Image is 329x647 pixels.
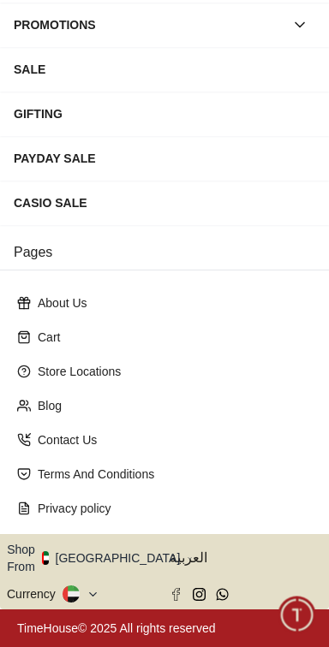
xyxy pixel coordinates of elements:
[38,466,305,483] p: Terms And Conditions
[38,363,305,380] p: Store Locations
[14,98,315,129] div: GIFTING
[170,541,322,575] button: العربية
[14,54,315,85] div: SALE
[38,500,305,517] p: Privacy policy
[7,585,63,602] div: Currency
[278,597,316,634] div: Chat Widget
[38,431,305,448] p: Contact Us
[17,621,216,635] a: TimeHouse© 2025 All rights reserved
[14,143,315,174] div: PAYDAY SALE
[170,548,322,568] span: العربية
[38,294,305,312] p: About Us
[14,187,315,218] div: CASIO SALE
[14,9,284,40] div: PROMOTIONS
[193,588,206,601] a: Instagram
[7,541,193,575] button: Shop From[GEOGRAPHIC_DATA]
[42,551,49,565] img: United Arab Emirates
[216,588,229,601] a: Whatsapp
[38,329,305,346] p: Cart
[38,397,305,414] p: Blog
[170,588,182,601] a: Facebook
